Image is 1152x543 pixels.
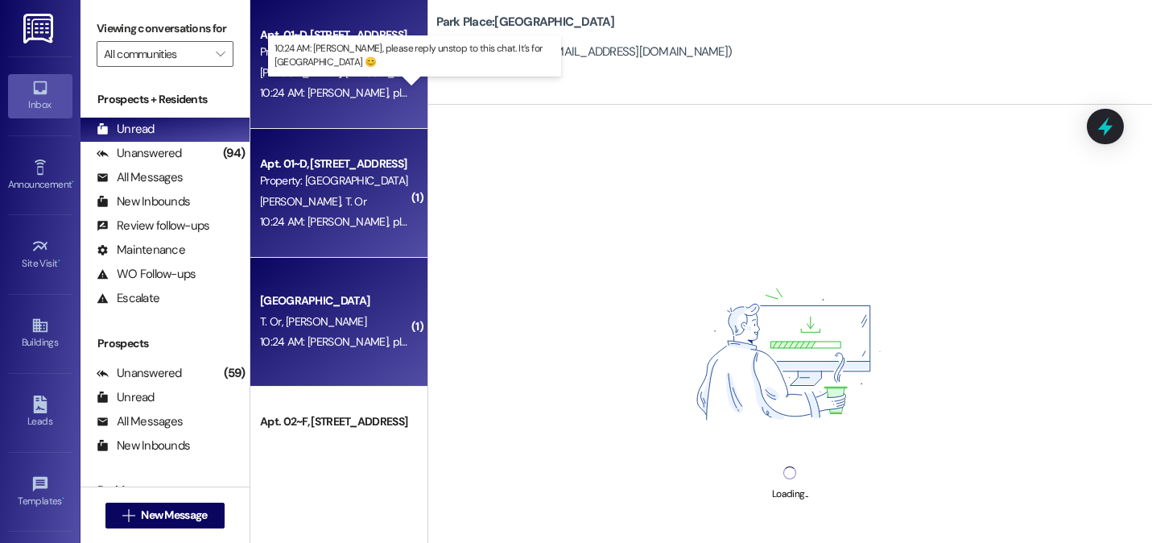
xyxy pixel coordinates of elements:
[8,391,72,434] a: Leads
[8,470,72,514] a: Templates •
[260,85,692,100] div: 10:24 AM: [PERSON_NAME], please reply unstop to this chat. It’s for [GEOGRAPHIC_DATA] 😊
[97,413,183,430] div: All Messages
[260,214,692,229] div: 10:24 AM: [PERSON_NAME], please reply unstop to this chat. It’s for [GEOGRAPHIC_DATA] 😊
[260,27,409,44] div: Apt. 01~D, [STREET_ADDRESS]
[97,365,182,382] div: Unanswered
[260,314,286,329] span: T. Or
[8,233,72,276] a: Site Visit •
[260,194,345,209] span: [PERSON_NAME]
[436,14,615,31] b: Park Place: [GEOGRAPHIC_DATA]
[58,255,60,267] span: •
[345,65,430,80] span: [PERSON_NAME]
[772,486,808,503] div: Loading...
[62,493,64,504] span: •
[97,266,196,283] div: WO Follow-ups
[219,141,250,166] div: (94)
[260,334,692,349] div: 10:24 AM: [PERSON_NAME], please reply unstop to this chat. It’s for [GEOGRAPHIC_DATA] 😊
[286,314,366,329] span: [PERSON_NAME]
[260,292,409,309] div: [GEOGRAPHIC_DATA]
[275,42,555,69] p: 10:24 AM: [PERSON_NAME], please reply unstop to this chat. It’s for [GEOGRAPHIC_DATA] 😊
[97,290,159,307] div: Escalate
[97,145,182,162] div: Unanswered
[141,507,207,524] span: New Message
[81,91,250,108] div: Prospects + Residents
[260,172,409,189] div: Property: [GEOGRAPHIC_DATA]
[345,194,366,209] span: T. Or
[97,193,190,210] div: New Inbounds
[122,509,134,522] i: 
[97,242,185,259] div: Maintenance
[260,65,345,80] span: [PERSON_NAME]
[81,335,250,352] div: Prospects
[104,41,208,67] input: All communities
[105,503,225,528] button: New Message
[260,155,409,172] div: Apt. 01~D, [STREET_ADDRESS]
[81,482,250,499] div: Residents
[23,14,56,44] img: ResiDesk Logo
[97,169,183,186] div: All Messages
[216,48,225,60] i: 
[97,218,209,234] div: Review follow-ups
[97,121,155,138] div: Unread
[436,44,733,60] div: [PERSON_NAME]. ([EMAIL_ADDRESS][DOMAIN_NAME])
[260,413,409,430] div: Apt. 02~F, [STREET_ADDRESS]
[72,176,74,188] span: •
[8,74,72,118] a: Inbox
[8,312,72,355] a: Buildings
[97,16,233,41] label: Viewing conversations for
[97,389,155,406] div: Unread
[260,44,409,60] div: Property: [GEOGRAPHIC_DATA]
[220,361,250,386] div: (59)
[97,437,190,454] div: New Inbounds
